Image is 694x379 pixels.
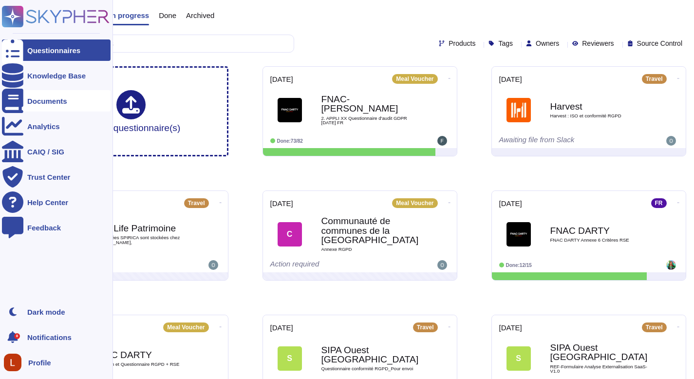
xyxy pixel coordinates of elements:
div: Trust Center [27,173,70,181]
div: Travel [642,74,667,84]
a: Trust Center [2,166,111,188]
div: Dark mode [27,308,65,316]
div: S [278,346,302,371]
div: Meal Voucher [392,74,437,84]
div: Documents [27,97,67,105]
b: Communauté de communes de la [GEOGRAPHIC_DATA] [321,216,419,245]
a: Feedback [2,217,111,238]
div: Knowledge Base [27,72,86,79]
span: Done: 73/82 [277,138,303,144]
span: Questionnaire conformité RGPD_Pour envoi [321,366,419,371]
b: SIPA Ouest [GEOGRAPHIC_DATA] [321,345,419,364]
img: user [4,354,21,371]
div: Meal Voucher [163,322,208,332]
div: Feedback [27,224,61,231]
span: [DATE] [270,324,293,331]
div: S [506,346,531,371]
div: FR [651,198,667,208]
input: Search by keywords [38,35,294,52]
span: 2. APPLI XX Questionnaire d'audit GDPR [DATE] FR [321,116,419,125]
div: Awaiting file from Slack [499,136,619,146]
span: Done [159,12,176,19]
span: Profile [28,359,51,366]
img: user [208,260,218,270]
img: user [437,260,447,270]
span: [DATE] [270,76,293,83]
span: [DATE] [499,324,522,331]
div: Upload questionnaire(s) [81,90,181,133]
div: C [278,222,302,246]
b: Harvest [550,102,648,111]
button: user [2,352,28,373]
div: Help Center [27,199,68,206]
div: Travel [184,198,209,208]
span: [DATE] [499,200,522,207]
a: Documents [2,90,111,112]
span: [DATE] [499,76,522,83]
span: FNAC DARTY Annexe 6 Critères RSE [550,238,648,243]
span: Source Control [637,40,682,47]
img: user [666,136,676,146]
b: UAF Life Patrimoine [93,224,190,233]
a: Knowledge Base [2,65,111,86]
span: Tags [498,40,513,47]
b: FNAC DARTY [550,226,648,235]
span: Products [449,40,475,47]
a: Analytics [2,115,111,137]
span: Archived [186,12,214,19]
b: SIPA Ouest [GEOGRAPHIC_DATA] [550,343,648,361]
span: Notifications [27,334,72,341]
span: Annexe RGPD [321,247,419,252]
div: Travel [413,322,438,332]
span: Les données SPIRICA sont stockées chez [PERSON_NAME], [93,235,190,245]
div: 8 [14,333,20,339]
span: Harvest : ISO et conformité RGPD [550,114,648,118]
img: Logo [506,222,531,246]
span: [DATE] [270,200,293,207]
span: Reviewers [582,40,614,47]
img: user [666,260,676,270]
div: CAIQ / SIG [27,148,64,155]
span: REF-Formulaire Analyse Externalisation SaaS-V1.0 [550,364,648,374]
span: In progress [109,12,149,19]
span: Done: 12/15 [506,263,532,268]
div: Questionnaires [27,47,80,54]
img: user [437,136,447,146]
span: Evaluation et Questionnaire RGPD + RSE [93,362,190,367]
div: Action required [270,260,390,270]
a: Help Center [2,191,111,213]
img: Logo [278,98,302,122]
a: Questionnaires [2,39,111,61]
div: Analytics [27,123,60,130]
b: FNAC DARTY [93,350,190,360]
span: Owners [536,40,559,47]
img: Logo [506,98,531,122]
a: CAIQ / SIG [2,141,111,162]
div: Travel [642,322,667,332]
b: FNAC-[PERSON_NAME] [321,95,419,113]
div: Meal Voucher [392,198,437,208]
